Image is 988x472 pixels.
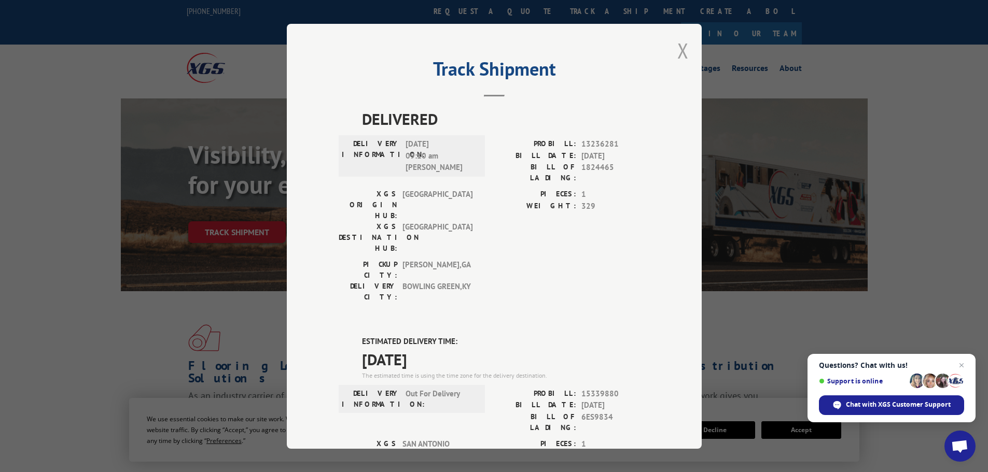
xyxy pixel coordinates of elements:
label: PIECES: [494,438,576,450]
span: 13236281 [581,138,650,150]
label: WEIGHT: [494,200,576,212]
span: [DATE] [581,150,650,162]
div: Chat with XGS Customer Support [819,395,964,415]
label: DELIVERY INFORMATION: [342,138,400,174]
label: XGS ORIGIN HUB: [339,189,397,221]
h2: Track Shipment [339,62,650,81]
label: PROBILL: [494,388,576,399]
span: Support is online [819,377,906,385]
label: BILL OF LADING: [494,411,576,433]
label: BILL OF LADING: [494,162,576,183]
span: BOWLING GREEN , KY [402,281,472,303]
span: 1824465 [581,162,650,183]
label: PIECES: [494,189,576,201]
label: XGS DESTINATION HUB: [339,221,397,254]
span: [GEOGRAPHIC_DATA] [402,189,472,221]
label: DELIVERY INFORMATION: [342,388,400,409]
span: Questions? Chat with us! [819,361,964,369]
span: 1 [581,438,650,450]
span: SAN ANTONIO [402,438,472,470]
span: Out For Delivery [406,388,476,409]
span: Chat with XGS Customer Support [846,400,951,409]
span: 329 [581,200,650,212]
button: Close modal [677,37,689,64]
span: Close chat [955,359,968,371]
label: PICKUP CITY: [339,259,397,281]
span: DELIVERED [362,107,650,131]
label: PROBILL: [494,138,576,150]
span: 1 [581,189,650,201]
label: XGS ORIGIN HUB: [339,438,397,470]
label: DELIVERY CITY: [339,281,397,303]
span: [DATE] 09:10 am [PERSON_NAME] [406,138,476,174]
span: [DATE] [362,347,650,370]
div: The estimated time is using the time zone for the delivery destination. [362,370,650,380]
span: 15339880 [581,388,650,399]
span: [DATE] [581,399,650,411]
span: [PERSON_NAME] , GA [402,259,472,281]
span: [GEOGRAPHIC_DATA] [402,221,472,254]
span: 6ES9834 [581,411,650,433]
div: Open chat [944,431,976,462]
label: BILL DATE: [494,150,576,162]
label: ESTIMATED DELIVERY TIME: [362,336,650,348]
label: BILL DATE: [494,399,576,411]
